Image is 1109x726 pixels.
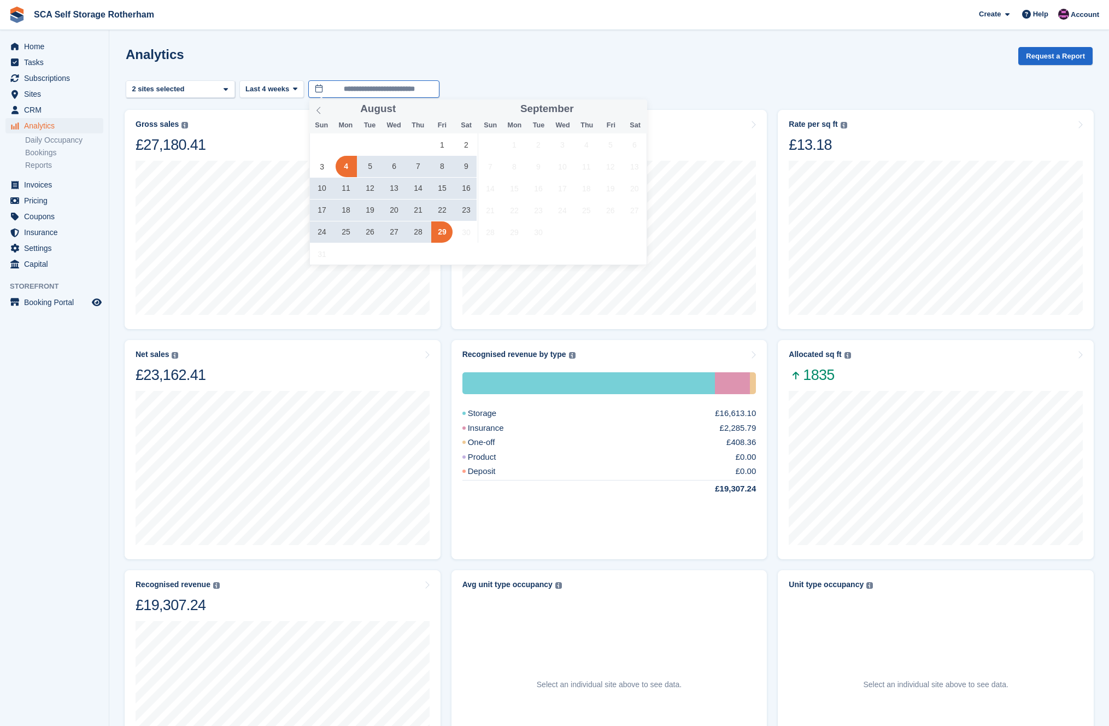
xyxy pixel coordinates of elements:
div: Avg unit type occupancy [462,580,553,589]
div: Storage [462,407,523,420]
img: icon-info-grey-7440780725fd019a000dd9b08b2336e03edf1995a4989e88bcd33f0948082b44.svg [555,582,562,589]
span: Subscriptions [24,71,90,86]
span: September 25, 2025 [576,200,597,221]
span: August 21, 2025 [408,200,429,221]
div: Gross sales [136,120,179,129]
a: menu [5,225,103,240]
span: Thu [406,122,430,129]
span: Pricing [24,193,90,208]
span: Create [979,9,1001,20]
span: August 22, 2025 [431,200,453,221]
a: Preview store [90,296,103,309]
span: Capital [24,256,90,272]
span: August 26, 2025 [360,221,381,243]
div: One-off [750,372,756,394]
img: icon-info-grey-7440780725fd019a000dd9b08b2336e03edf1995a4989e88bcd33f0948082b44.svg [866,582,873,589]
span: August 12, 2025 [360,178,381,199]
span: September 1, 2025 [503,134,525,155]
span: September 2, 2025 [527,134,549,155]
img: icon-info-grey-7440780725fd019a000dd9b08b2336e03edf1995a4989e88bcd33f0948082b44.svg [213,582,220,589]
span: August 18, 2025 [336,200,357,221]
a: Daily Occupancy [25,135,103,145]
span: August 10, 2025 [312,178,333,199]
span: Mon [502,122,526,129]
h2: Analytics [126,47,184,62]
span: August 6, 2025 [384,156,405,177]
span: Sun [478,122,502,129]
a: Reports [25,160,103,171]
span: August 14, 2025 [408,178,429,199]
span: Fri [430,122,454,129]
div: £0.00 [736,451,756,464]
div: £23,162.41 [136,366,206,384]
div: Recognised revenue by type [462,350,566,359]
span: September 3, 2025 [551,134,573,155]
a: menu [5,102,103,118]
a: Bookings [25,148,103,158]
button: Request a Report [1018,47,1093,65]
span: August 7, 2025 [408,156,429,177]
span: August 13, 2025 [384,178,405,199]
img: Dale Chapman [1058,9,1069,20]
span: August 1, 2025 [431,134,453,155]
span: August 3, 2025 [312,156,333,177]
div: One-off [462,436,521,449]
span: Settings [24,241,90,256]
span: Last 4 weeks [245,84,289,95]
a: menu [5,55,103,70]
span: August [360,104,396,114]
span: September 20, 2025 [624,178,645,199]
span: September 21, 2025 [480,200,501,221]
span: August 29, 2025 [431,221,453,243]
span: September 29, 2025 [503,221,525,243]
span: August 28, 2025 [408,221,429,243]
span: Tue [357,122,382,129]
span: August 4, 2025 [336,156,357,177]
span: Coupons [24,209,90,224]
span: September 26, 2025 [600,200,621,221]
a: menu [5,86,103,102]
a: SCA Self Storage Rotherham [30,5,159,24]
a: menu [5,256,103,272]
span: Help [1033,9,1048,20]
span: August 16, 2025 [455,178,477,199]
div: Net sales [136,350,169,359]
span: September 30, 2025 [527,221,549,243]
span: August 30, 2025 [455,221,477,243]
span: September 4, 2025 [576,134,597,155]
span: August 2, 2025 [455,134,477,155]
a: menu [5,177,103,192]
div: Unit type occupancy [789,580,864,589]
span: September 27, 2025 [624,200,645,221]
span: September 19, 2025 [600,178,621,199]
a: menu [5,39,103,54]
p: Select an individual site above to see data. [863,679,1008,690]
span: August 27, 2025 [384,221,405,243]
div: Insurance [715,372,750,394]
div: Deposit [462,465,522,478]
span: Insurance [24,225,90,240]
span: September 5, 2025 [600,134,621,155]
p: Select an individual site above to see data. [537,679,682,690]
span: Analytics [24,118,90,133]
a: menu [5,241,103,256]
span: 1835 [789,366,850,384]
img: icon-info-grey-7440780725fd019a000dd9b08b2336e03edf1995a4989e88bcd33f0948082b44.svg [172,352,178,359]
span: September 11, 2025 [576,156,597,177]
input: Year [396,103,430,115]
span: August 15, 2025 [431,178,453,199]
span: Invoices [24,177,90,192]
span: September 14, 2025 [480,178,501,199]
span: August 25, 2025 [336,221,357,243]
span: September 17, 2025 [551,178,573,199]
span: September 7, 2025 [480,156,501,177]
span: September 22, 2025 [503,200,525,221]
span: August 9, 2025 [455,156,477,177]
span: Account [1071,9,1099,20]
span: August 8, 2025 [431,156,453,177]
div: Storage [462,372,715,394]
span: Sites [24,86,90,102]
span: August 20, 2025 [384,200,405,221]
span: Wed [551,122,575,129]
div: Recognised revenue [136,580,210,589]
